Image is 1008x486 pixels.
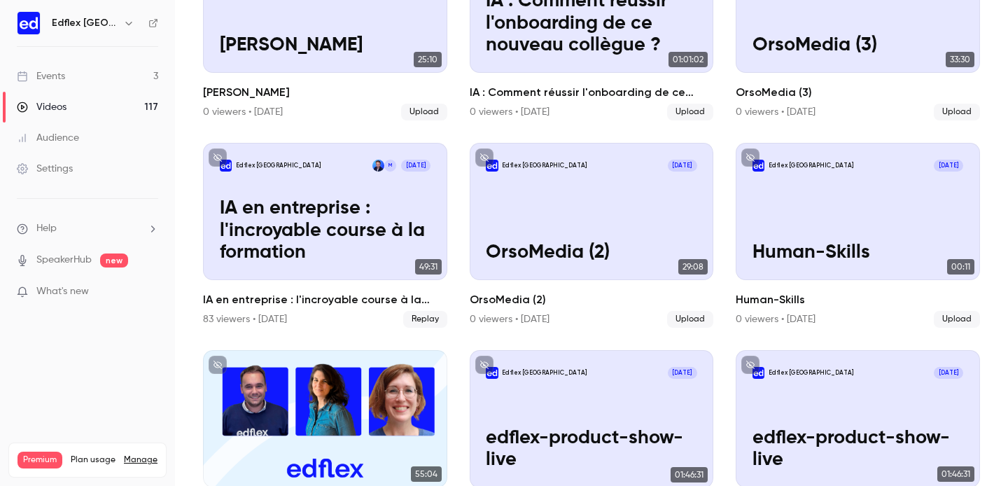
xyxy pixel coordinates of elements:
[203,84,447,101] h2: [PERSON_NAME]
[736,84,980,101] h2: OrsoMedia (3)
[736,312,815,326] div: 0 viewers • [DATE]
[124,454,157,466] a: Manage
[934,311,980,328] span: Upload
[209,148,227,167] button: unpublished
[203,312,287,326] div: 83 viewers • [DATE]
[414,52,442,67] span: 25:10
[220,197,431,264] p: IA en entreprise : l'incroyable course à la formation
[470,143,714,328] li: OrsoMedia (2)
[415,259,442,275] span: 49:31
[752,427,964,471] p: edflex-product-show-live
[17,69,65,83] div: Events
[486,427,697,471] p: edflex-product-show-live
[934,367,963,379] span: [DATE]
[384,159,397,172] div: M
[17,12,40,34] img: Edflex France
[401,160,430,172] span: [DATE]
[141,286,158,298] iframe: Noticeable Trigger
[769,162,853,170] p: Edflex [GEOGRAPHIC_DATA]
[752,242,964,264] p: Human-Skills
[36,284,89,299] span: What's new
[17,452,62,468] span: Premium
[209,356,227,374] button: unpublished
[411,466,442,482] span: 55:04
[17,221,158,236] li: help-dropdown-opener
[667,104,713,120] span: Upload
[752,34,964,57] p: OrsoMedia (3)
[17,131,79,145] div: Audience
[71,454,115,466] span: Plan usage
[36,221,57,236] span: Help
[947,259,974,275] span: 00:11
[403,311,447,328] span: Replay
[17,162,73,176] div: Settings
[470,143,714,328] a: OrsoMedia (2)Edflex [GEOGRAPHIC_DATA][DATE]OrsoMedia (2)29:08OrsoMedia (2)0 viewers • [DATE]Upload
[401,104,447,120] span: Upload
[203,291,447,308] h2: IA en entreprise : l'incroyable course à la formation
[220,34,431,57] p: [PERSON_NAME]
[372,160,384,172] img: Clément Meslin
[486,242,697,264] p: OrsoMedia (2)
[502,162,587,170] p: Edflex [GEOGRAPHIC_DATA]
[470,84,714,101] h2: IA : Comment réussir l'onboarding de ce nouveau collègue ?
[502,369,587,377] p: Edflex [GEOGRAPHIC_DATA]
[736,291,980,308] h2: Human-Skills
[937,466,974,482] span: 01:46:31
[934,104,980,120] span: Upload
[736,143,980,328] li: Human-Skills
[946,52,974,67] span: 33:30
[470,312,549,326] div: 0 viewers • [DATE]
[671,467,708,482] span: 01:46:31
[678,259,708,275] span: 29:08
[934,160,963,172] span: [DATE]
[203,143,447,328] a: IA en entreprise : l'incroyable course à la formationEdflex [GEOGRAPHIC_DATA]MClément Meslin[DATE...
[17,100,66,114] div: Videos
[668,52,708,67] span: 01:01:02
[736,143,980,328] a: Human-SkillsEdflex [GEOGRAPHIC_DATA][DATE]Human-Skills00:11Human-Skills0 viewers • [DATE]Upload
[741,356,759,374] button: unpublished
[769,369,853,377] p: Edflex [GEOGRAPHIC_DATA]
[236,162,321,170] p: Edflex [GEOGRAPHIC_DATA]
[52,16,118,30] h6: Edflex [GEOGRAPHIC_DATA]
[100,254,128,268] span: new
[668,367,697,379] span: [DATE]
[668,160,697,172] span: [DATE]
[470,291,714,308] h2: OrsoMedia (2)
[667,311,713,328] span: Upload
[475,356,493,374] button: unpublished
[741,148,759,167] button: unpublished
[36,253,92,268] a: SpeakerHub
[736,105,815,119] div: 0 viewers • [DATE]
[203,143,447,328] li: IA en entreprise : l'incroyable course à la formation
[475,148,493,167] button: unpublished
[203,105,283,119] div: 0 viewers • [DATE]
[470,105,549,119] div: 0 viewers • [DATE]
